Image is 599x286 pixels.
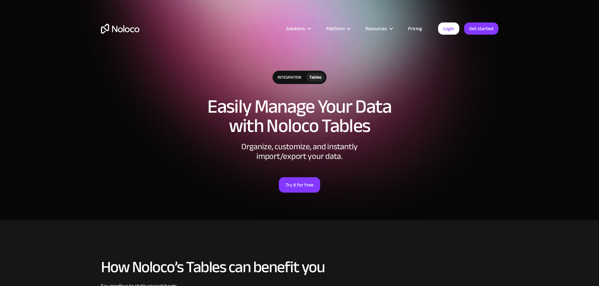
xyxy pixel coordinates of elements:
div: Organize, customize, and instantly import/export your data. [204,142,396,161]
div: Try it for free [286,181,313,189]
h1: Easily Manage Your Data with Noloco Tables [101,97,498,135]
div: Solutions [286,24,305,33]
h2: How Noloco’s Tables can benefit you [101,258,498,276]
a: home [101,24,139,34]
div: Tables [309,74,321,81]
div: Solutions [278,24,318,33]
div: Resources [357,24,400,33]
div: integration [273,71,306,84]
a: Get started [464,22,498,35]
div: Platform [326,24,345,33]
a: Try it for free [279,177,320,193]
div: Platform [318,24,357,33]
div: Resources [365,24,387,33]
a: Pricing [400,24,430,33]
a: Login [438,22,459,35]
